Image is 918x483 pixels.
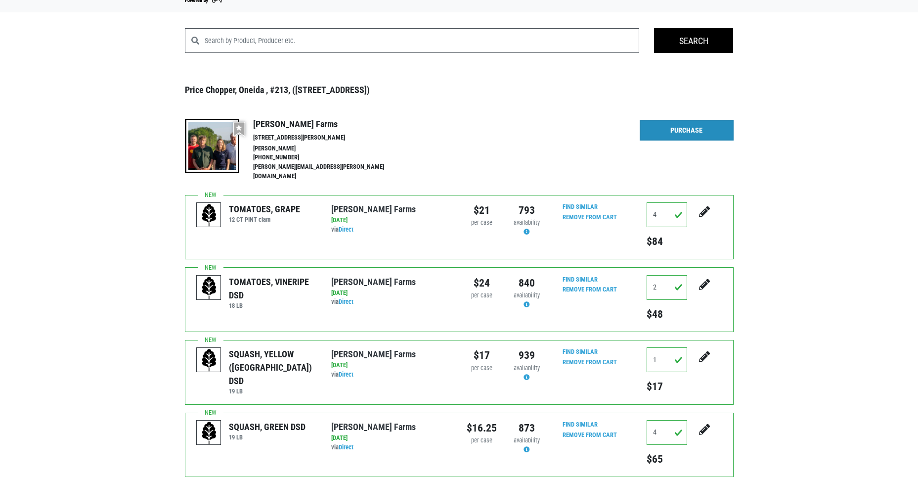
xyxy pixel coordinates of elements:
[197,203,221,228] img: placeholder-variety-43d6402dacf2d531de610a020419775a.svg
[229,202,300,216] div: TOMATOES, GRAPE
[557,430,623,441] input: Remove From Cart
[647,420,687,445] input: Qty
[514,436,540,444] span: availability
[339,443,353,451] a: Direct
[229,387,316,395] h6: 19 LB
[647,347,687,372] input: Qty
[467,275,497,291] div: $24
[331,204,416,214] a: [PERSON_NAME] Farms
[339,371,353,378] a: Direct
[331,422,416,432] a: [PERSON_NAME] Farms
[331,216,451,225] div: [DATE]
[467,347,497,363] div: $17
[557,284,623,295] input: Remove From Cart
[185,85,734,96] h3: Price Chopper, Oneida , #213, ([STREET_ADDRESS])
[563,421,598,428] a: Find Similar
[647,275,687,300] input: Qty
[185,119,239,173] img: thumbnail-8a08f3346781c529aa742b86dead986c.jpg
[467,420,497,436] div: $16.25
[253,153,405,162] li: [PHONE_NUMBER]
[253,119,405,130] h4: [PERSON_NAME] Farms
[563,276,598,283] a: Find Similar
[563,348,598,355] a: Find Similar
[331,289,451,298] div: [DATE]
[197,348,221,373] img: placeholder-variety-43d6402dacf2d531de610a020419775a.svg
[512,347,542,363] div: 939
[331,277,416,287] a: [PERSON_NAME] Farms
[557,212,623,223] input: Remove From Cart
[647,235,687,248] h5: $84
[253,133,405,143] li: [STREET_ADDRESS][PERSON_NAME]
[512,275,542,291] div: 840
[331,349,416,359] a: [PERSON_NAME] Farms
[654,28,733,53] input: Search
[229,420,306,434] div: SQUASH, GREEN DSD
[229,347,316,387] div: SQUASH, YELLOW ([GEOGRAPHIC_DATA]) DSD
[512,420,542,436] div: 873
[512,202,542,218] div: 793
[467,436,497,445] div: per case
[331,361,451,370] div: [DATE]
[514,219,540,226] span: availability
[514,291,540,299] span: availability
[197,421,221,445] img: placeholder-variety-43d6402dacf2d531de610a020419775a.svg
[647,202,687,227] input: Qty
[229,216,300,223] h6: 12 CT PINT clam
[331,297,451,307] div: via
[205,28,640,53] input: Search by Product, Producer etc.
[647,308,687,321] h5: $48
[253,162,405,181] li: [PERSON_NAME][EMAIL_ADDRESS][PERSON_NAME][DOMAIN_NAME]
[467,291,497,300] div: per case
[563,203,598,210] a: Find Similar
[229,434,306,441] h6: 19 LB
[514,364,540,372] span: availability
[331,434,451,443] div: [DATE]
[339,226,353,233] a: Direct
[467,202,497,218] div: $21
[557,357,623,368] input: Remove From Cart
[339,298,353,305] a: Direct
[229,275,316,302] div: TOMATOES, VINERIPE DSD
[253,144,405,153] li: [PERSON_NAME]
[647,453,687,466] h5: $65
[229,302,316,309] h6: 18 LB
[467,218,497,228] div: per case
[197,276,221,300] img: placeholder-variety-43d6402dacf2d531de610a020419775a.svg
[331,225,451,235] div: via
[331,370,451,380] div: via
[647,380,687,393] h5: $17
[331,443,451,452] div: via
[467,364,497,373] div: per case
[640,120,734,141] a: Purchase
